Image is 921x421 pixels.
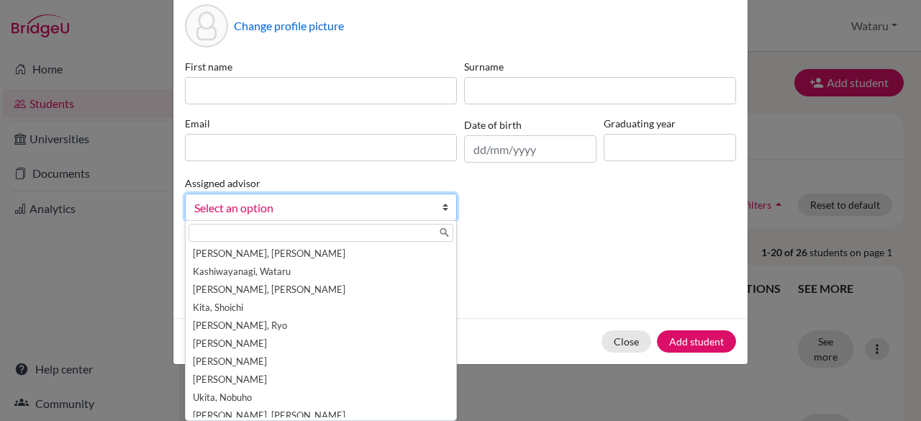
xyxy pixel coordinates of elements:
label: Graduating year [604,116,736,131]
li: [PERSON_NAME], [PERSON_NAME] [189,281,453,299]
li: Kashiwayanagi, Wataru [189,263,453,281]
li: [PERSON_NAME] [189,335,453,353]
li: Kita, Shoichi [189,299,453,317]
span: Select an option [194,199,429,217]
div: Profile picture [185,4,228,47]
label: Surname [464,59,736,74]
button: Close [602,330,651,353]
input: dd/mm/yyyy [464,135,596,163]
li: [PERSON_NAME], Ryo [189,317,453,335]
li: [PERSON_NAME], [PERSON_NAME] [189,245,453,263]
li: [PERSON_NAME] [189,353,453,371]
button: Add student [657,330,736,353]
label: Assigned advisor [185,176,260,191]
label: Date of birth [464,117,522,132]
li: [PERSON_NAME] [189,371,453,389]
li: Ukita, Nobuho [189,389,453,407]
p: Parents [185,244,736,261]
label: Email [185,116,457,131]
label: First name [185,59,457,74]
